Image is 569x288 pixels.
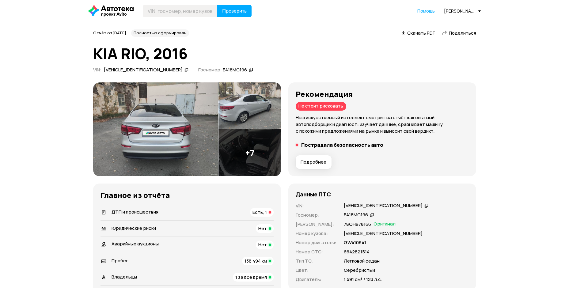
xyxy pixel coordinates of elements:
p: Тип ТС : [296,258,336,264]
p: 78ОН978166 [344,221,371,228]
button: Подробнее [296,155,332,169]
span: Госномер: [198,66,222,73]
span: Владельцы [112,274,137,280]
span: Подробнее [301,159,326,165]
a: Поделиться [442,30,476,36]
p: Двигатель : [296,276,336,283]
p: [PERSON_NAME] : [296,221,336,228]
p: Номер СТС : [296,248,336,255]
span: VIN : [93,66,101,73]
div: Не стоит рисковать [296,102,346,111]
h5: Пострадала безопасность авто [301,142,383,148]
span: Скачать PDF [407,30,435,36]
span: 1 за всё время [235,274,267,280]
p: Цвет : [296,267,336,274]
p: 1 591 см³ / 123 л.с. [344,276,382,283]
span: Проверить [222,9,247,13]
span: Поделиться [449,30,476,36]
a: Скачать PDF [401,30,435,36]
span: Юридические риски [112,225,156,231]
h4: Данные ПТС [296,191,331,198]
div: [VEHICLE_IDENTIFICATION_NUMBER] [344,203,423,209]
p: Госномер : [296,212,336,218]
span: 138 494 км [245,258,267,264]
p: VIN : [296,203,336,209]
p: [VEHICLE_IDENTIFICATION_NUMBER] [344,230,423,237]
div: Е418МС196 [344,212,368,218]
span: Отчёт от [DATE] [93,30,126,36]
p: Наш искусственный интеллект смотрит на отчёт как опытный автоподборщик и диагност: изучает данные... [296,114,469,135]
span: Аварийные аукционы [112,241,159,247]
p: 6642821514 [344,248,370,255]
p: Номер кузова : [296,230,336,237]
p: GW410641 [344,239,366,246]
h3: Рекомендация [296,90,469,98]
p: Серебристый [344,267,375,274]
a: Помощь [417,8,435,14]
p: Легковой седан [344,258,380,264]
input: VIN, госномер, номер кузова [143,5,218,17]
button: Проверить [217,5,252,17]
span: Есть, 1 [252,209,267,215]
span: Оригинал [374,221,396,228]
div: [VEHICLE_IDENTIFICATION_NUMBER] [104,67,183,73]
span: ДТП и происшествия [112,209,158,215]
h1: KIA RIO, 2016 [93,45,476,62]
div: Полностью сформирован [131,29,189,37]
div: Е418МС196 [223,67,247,73]
div: [PERSON_NAME][EMAIL_ADDRESS][DOMAIN_NAME] [444,8,481,14]
p: Номер двигателя : [296,239,336,246]
span: Пробег [112,257,128,264]
span: Нет [258,225,267,232]
span: Нет [258,241,267,248]
h3: Главное из отчёта [101,191,274,199]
